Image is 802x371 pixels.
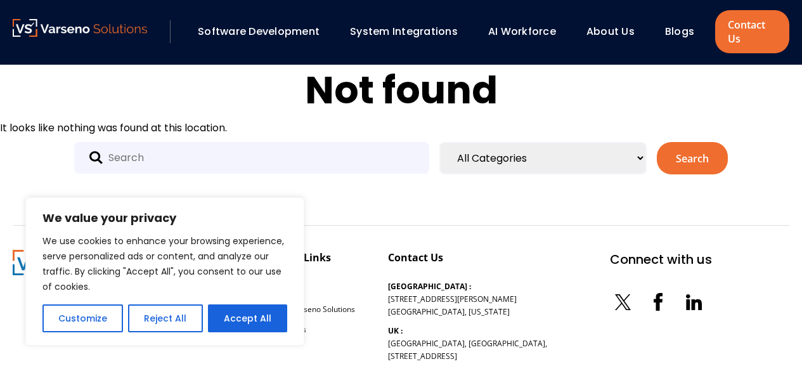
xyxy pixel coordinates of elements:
a: Blogs [665,24,694,39]
b: [GEOGRAPHIC_DATA] : [388,281,471,292]
div: Contact Us [388,250,443,265]
a: AI Workforce [488,24,556,39]
div: System Integrations [344,21,475,42]
div: Software Development [191,21,337,42]
input: Search [74,142,429,174]
a: System Integrations [350,24,458,39]
a: About Us [586,24,635,39]
button: Accept All [208,304,287,332]
div: About Us [580,21,652,42]
img: Varseno Solutions – Product Engineering & IT Services [13,250,203,275]
button: Reject All [128,304,202,332]
a: Software Development [198,24,320,39]
p: We value your privacy [42,211,287,226]
a: About Varseno Solutions [269,304,355,315]
img: Varseno Solutions – Product Engineering & IT Services [13,19,147,37]
button: Search [657,142,728,174]
a: Varseno Solutions – Product Engineering & IT Services [13,19,147,44]
p: We use cookies to enhance your browsing experience, serve personalized ads or content, and analyz... [42,233,287,294]
a: Contact Us [715,10,789,53]
div: AI Workforce [482,21,574,42]
b: UK : [388,325,403,336]
p: [GEOGRAPHIC_DATA], [GEOGRAPHIC_DATA], [STREET_ADDRESS] [388,325,547,363]
div: Connect with us [610,250,712,269]
button: Customize [42,304,123,332]
div: Blogs [659,21,712,42]
p: [STREET_ADDRESS][PERSON_NAME] [GEOGRAPHIC_DATA], [US_STATE] [388,280,517,318]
